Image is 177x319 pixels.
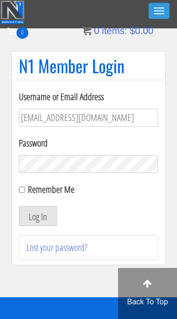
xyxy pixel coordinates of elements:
[82,26,92,35] img: icon11.png
[19,56,158,75] h1: N1 Member Login
[82,26,153,36] a: 0 items: $0.00
[118,296,177,308] p: Back To Top
[19,136,158,150] label: Password
[130,26,135,36] span: $
[26,241,87,254] a: Lost your password?
[17,27,28,39] span: 0
[102,26,127,36] span: items:
[8,25,28,37] a: 0
[94,26,99,36] span: 0
[19,206,57,226] button: Log In
[19,90,158,104] label: Username or Email Address
[0,0,25,24] img: n1-education
[28,183,75,196] label: Remember Me
[130,26,153,36] bdi: 0.00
